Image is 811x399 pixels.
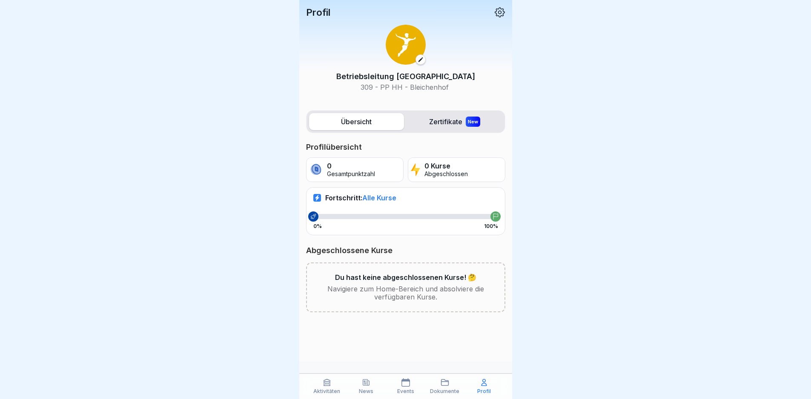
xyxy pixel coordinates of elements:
label: Zertifikate [407,113,502,130]
label: Übersicht [309,113,404,130]
p: Abgeschlossen [424,171,468,178]
p: Aktivitäten [313,388,340,394]
p: Dokumente [430,388,459,394]
p: Fortschritt: [325,194,396,202]
img: lightning.svg [411,162,421,177]
span: Alle Kurse [362,194,396,202]
div: New [466,117,480,127]
p: Profilübersicht [306,142,505,152]
img: oo2rwhh5g6mqyfqxhtbddxvd.png [386,25,426,65]
p: 0% [313,223,322,229]
p: Navigiere zum Home-Bereich und absolviere die verfügbaren Kurse. [321,285,491,301]
p: Profil [477,388,491,394]
p: Du hast keine abgeschlossenen Kurse! 🤔 [335,274,476,282]
p: Events [397,388,414,394]
p: News [359,388,373,394]
p: Gesamtpunktzahl [327,171,375,178]
p: 100% [484,223,498,229]
p: 309 - PP HH - Bleichenhof [336,82,475,92]
p: 0 Kurse [424,162,468,170]
p: Profil [306,7,330,18]
p: Betriebsleitung [GEOGRAPHIC_DATA] [336,71,475,82]
img: coin.svg [309,162,323,177]
p: 0 [327,162,375,170]
p: Abgeschlossene Kurse [306,245,505,256]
